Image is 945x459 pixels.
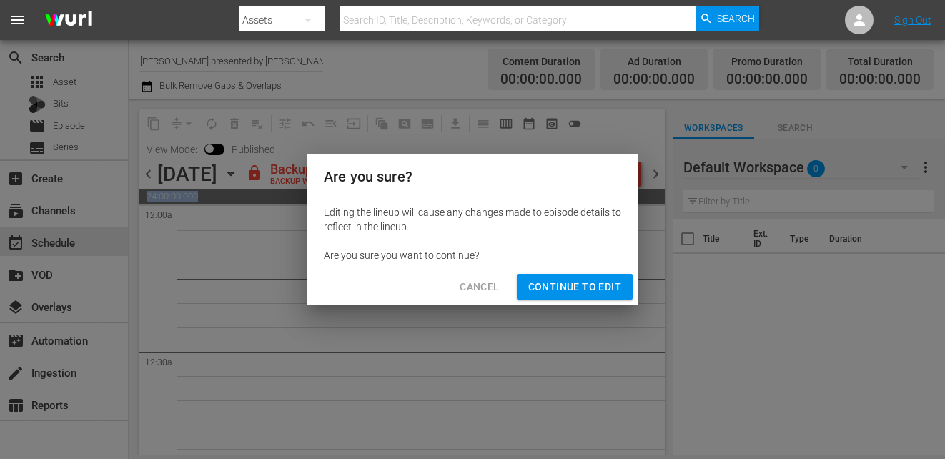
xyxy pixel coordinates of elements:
button: Continue to Edit [517,274,633,300]
div: Are you sure you want to continue? [324,248,621,262]
span: Cancel [460,278,499,296]
div: Editing the lineup will cause any changes made to episode details to reflect in the lineup. [324,205,621,234]
button: Cancel [448,274,510,300]
span: menu [9,11,26,29]
h2: Are you sure? [324,165,621,188]
a: Sign Out [894,14,931,26]
span: Search [717,6,755,31]
span: Continue to Edit [528,278,621,296]
img: ans4CAIJ8jUAAAAAAAAAAAAAAAAAAAAAAAAgQb4GAAAAAAAAAAAAAAAAAAAAAAAAJMjXAAAAAAAAAAAAAAAAAAAAAAAAgAT5G... [34,4,103,37]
